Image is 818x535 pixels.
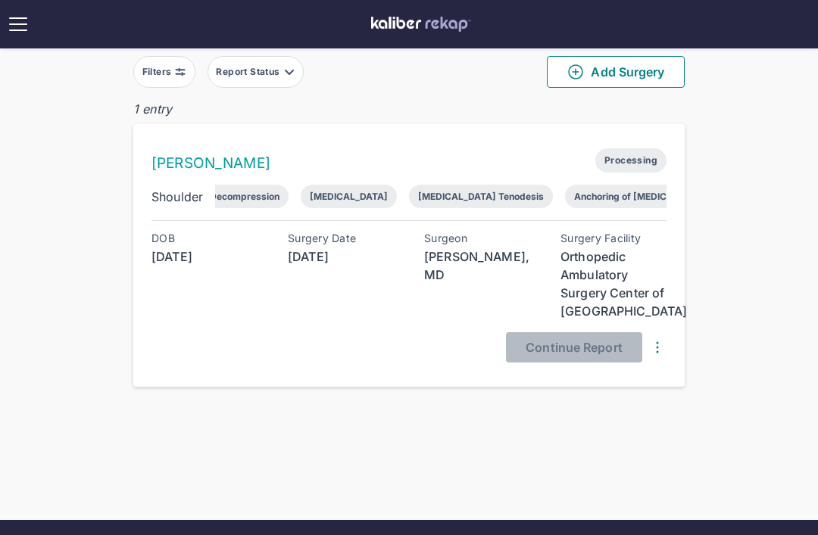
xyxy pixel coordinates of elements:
[574,191,744,202] div: Anchoring of [MEDICAL_DATA] tendon
[216,66,283,78] div: Report Status
[418,191,544,202] div: [MEDICAL_DATA] Tenodesis
[648,338,667,356] img: DotsThreeVertical.31cb0eda.svg
[174,66,186,78] img: faders-horizontal-grey.d550dbda.svg
[567,63,585,81] img: PlusCircleGreen.5fd88d77.svg
[526,340,623,355] span: Continue Report
[506,332,642,362] button: Continue Report
[560,232,667,244] div: Surgery Facility
[133,100,685,118] div: 1 entry
[424,247,530,284] div: [PERSON_NAME], MD
[288,247,394,266] div: [DATE]
[547,56,685,88] button: Add Surgery
[283,66,295,78] img: filter-caret-down-grey.b3560631.svg
[560,247,667,320] div: Orthopedic Ambulatory Surgery Center of [GEOGRAPHIC_DATA]
[567,63,664,81] span: Add Surgery
[595,148,667,173] span: Processing
[424,232,530,244] div: Surgeon
[151,188,203,206] div: Shoulder
[208,56,304,88] button: Report Status
[133,56,195,88] button: Filters
[371,17,471,32] img: kaliber labs logo
[151,247,258,266] div: [DATE]
[151,232,258,244] div: DOB
[310,191,388,202] div: [MEDICAL_DATA]
[6,12,30,36] img: open menu icon
[288,232,394,244] div: Surgery Date
[152,191,279,202] div: Subacromial Decompression
[151,154,270,172] a: [PERSON_NAME]
[142,66,175,78] div: Filters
